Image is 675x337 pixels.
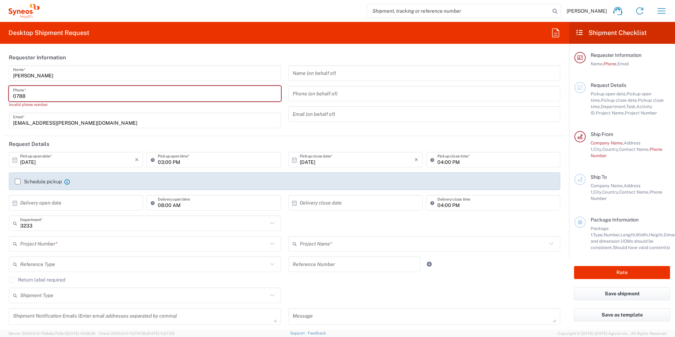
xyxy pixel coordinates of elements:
span: Country, [602,189,619,195]
span: Ship To [591,174,607,180]
span: Requester Information [591,52,641,58]
label: Return label required [9,277,65,283]
a: Add Reference [424,259,434,269]
span: Number, [604,232,621,237]
span: Server: 2025.21.0-769a9a7b8c3 [8,331,95,336]
button: Save as template [574,308,670,321]
h2: Requester Information [9,54,66,61]
span: [DATE] 10:09:35 [67,331,95,336]
span: Email [617,61,629,66]
i: × [135,154,139,165]
span: Request Details [591,82,626,88]
div: Invalid phone number [9,101,281,108]
span: Pickup close date, [601,97,638,103]
span: Ship From [591,131,613,137]
span: Client: 2025.21.0-7d7479b [98,331,174,336]
span: Contact Name, [619,147,650,152]
span: Contact Name, [619,189,650,195]
span: Task, [626,104,637,109]
span: Should have valid content(s) [613,245,670,250]
a: Support [290,331,308,335]
span: Width, [636,232,649,237]
span: Package 1: [591,226,609,237]
span: City, [593,189,602,195]
h2: Desktop Shipment Request [8,29,89,37]
span: Company Name, [591,183,624,188]
span: Height, [649,232,664,237]
span: Copyright © [DATE]-[DATE] Agistix Inc., All Rights Reserved [558,330,667,337]
i: × [414,154,418,165]
span: Package Information [591,217,639,223]
label: Schedule pickup [15,179,62,184]
span: Country, [602,147,619,152]
span: Type, [593,232,604,237]
span: Project Number [625,110,657,116]
span: City, [593,147,602,152]
button: Rate [574,266,670,279]
span: Project Name, [596,110,625,116]
span: Name, [591,61,604,66]
button: Save shipment [574,287,670,300]
span: Pickup open date, [591,91,627,96]
span: Company Name, [591,140,624,146]
span: [DATE] 11:37:29 [147,331,174,336]
h2: Request Details [9,141,49,148]
span: Department, [601,104,626,109]
span: Length, [621,232,636,237]
a: Feedback [308,331,326,335]
span: Phone, [604,61,617,66]
h2: Shipment Checklist [575,29,647,37]
input: Shipment, tracking or reference number [367,4,550,18]
span: [PERSON_NAME] [567,8,607,14]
